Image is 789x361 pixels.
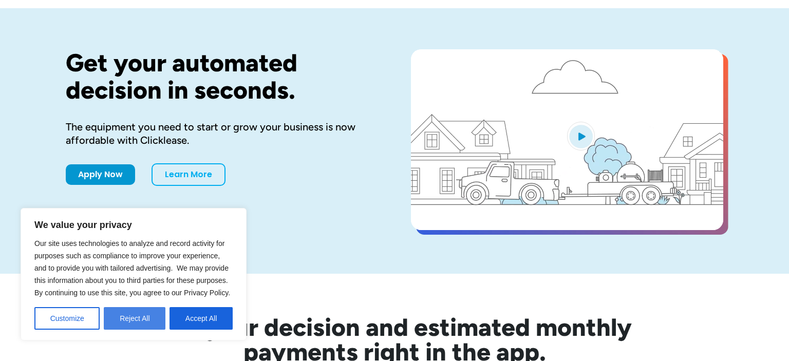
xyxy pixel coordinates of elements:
a: open lightbox [411,49,723,230]
img: Blue play button logo on a light blue circular background [567,122,595,150]
div: The equipment you need to start or grow your business is now affordable with Clicklease. [66,120,378,147]
p: We value your privacy [34,219,233,231]
button: Reject All [104,307,165,330]
a: Apply Now [66,164,135,185]
div: We value your privacy [21,208,247,340]
button: Accept All [170,307,233,330]
a: Learn More [152,163,226,186]
span: Our site uses technologies to analyze and record activity for purposes such as compliance to impr... [34,239,230,297]
h1: Get your automated decision in seconds. [66,49,378,104]
button: Customize [34,307,100,330]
